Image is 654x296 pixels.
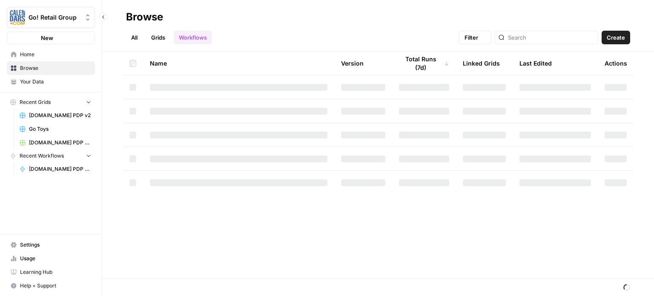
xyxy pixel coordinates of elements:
a: Usage [7,252,95,265]
button: Recent Workflows [7,149,95,162]
span: Usage [20,255,91,262]
button: Filter [459,31,491,44]
img: Go! Retail Group Logo [10,10,25,25]
span: Go! Retail Group [29,13,80,22]
span: [DOMAIN_NAME] PDP Enrichment [29,165,91,173]
div: Linked Grids [463,52,500,75]
span: Create [607,33,625,42]
span: New [41,34,53,42]
a: Grids [146,31,170,44]
a: Your Data [7,75,95,89]
a: Go Toys [16,122,95,136]
button: Create [602,31,630,44]
a: [DOMAIN_NAME] PDP v2 [16,109,95,122]
a: Home [7,48,95,61]
button: Workspace: Go! Retail Group [7,7,95,28]
a: Browse [7,61,95,75]
a: Settings [7,238,95,252]
span: Recent Workflows [20,152,64,160]
input: Search [508,33,594,42]
span: Settings [20,241,91,249]
span: Go Toys [29,125,91,133]
span: Home [20,51,91,58]
button: Help + Support [7,279,95,293]
span: Browse [20,64,91,72]
div: Browse [126,10,163,24]
span: Recent Grids [20,98,51,106]
a: [DOMAIN_NAME] PDP Enrichment Grid [16,136,95,149]
button: Recent Grids [7,96,95,109]
div: Version [341,52,364,75]
div: Last Edited [519,52,552,75]
a: All [126,31,143,44]
div: Total Runs (7d) [399,52,449,75]
span: Your Data [20,78,91,86]
div: Actions [605,52,627,75]
span: Help + Support [20,282,91,290]
span: Learning Hub [20,268,91,276]
span: Filter [465,33,478,42]
a: Workflows [174,31,212,44]
a: [DOMAIN_NAME] PDP Enrichment [16,162,95,176]
a: Learning Hub [7,265,95,279]
button: New [7,32,95,44]
span: [DOMAIN_NAME] PDP Enrichment Grid [29,139,91,147]
span: [DOMAIN_NAME] PDP v2 [29,112,91,119]
div: Name [150,52,327,75]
